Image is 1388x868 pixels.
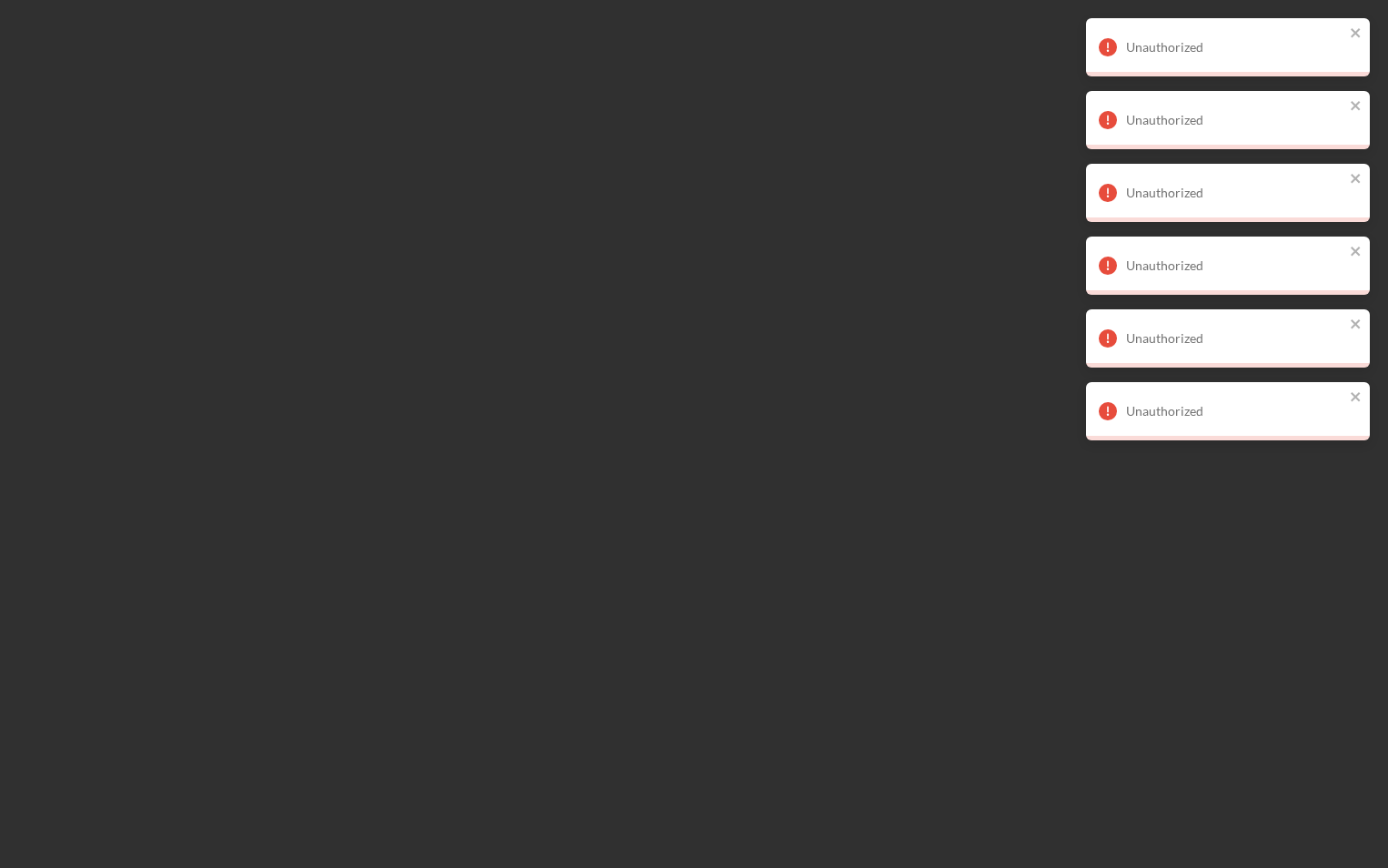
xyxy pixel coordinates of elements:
[1350,244,1363,261] button: close
[1350,171,1363,188] button: close
[1350,389,1363,407] button: close
[1126,258,1344,273] div: Unauthorized
[1126,40,1344,55] div: Unauthorized
[1126,186,1344,200] div: Unauthorized
[1126,331,1344,346] div: Unauthorized
[1350,25,1363,43] button: close
[1350,317,1363,334] button: close
[1126,404,1344,419] div: Unauthorized
[1126,113,1344,127] div: Unauthorized
[1350,98,1363,116] button: close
